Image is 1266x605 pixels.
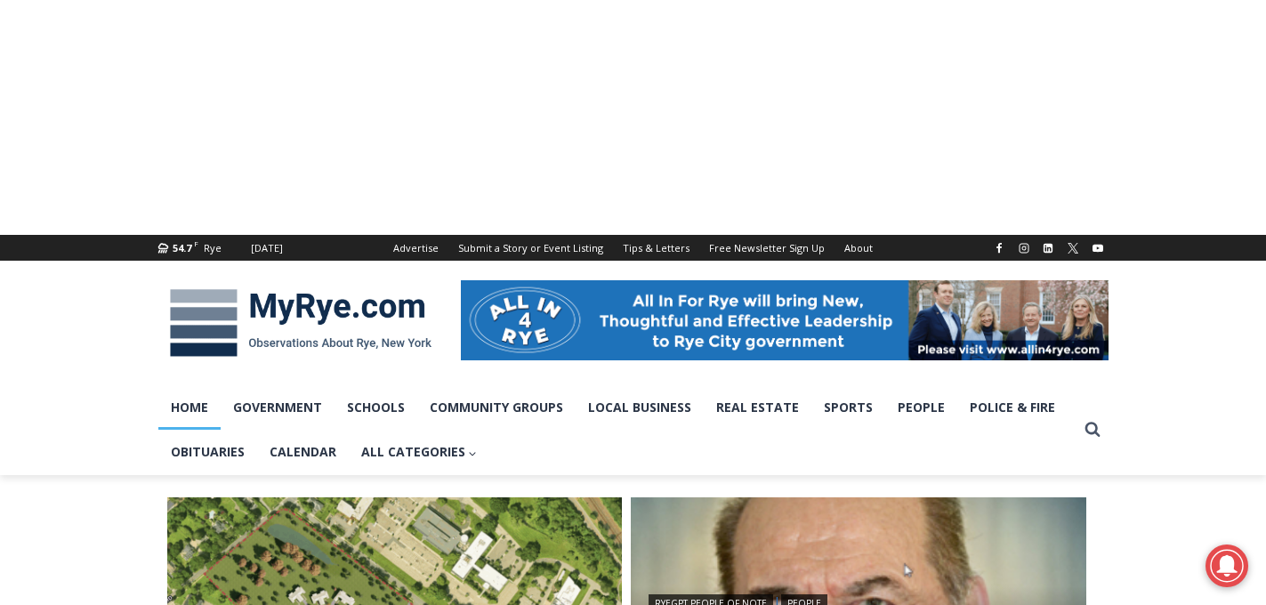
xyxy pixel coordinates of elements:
[158,277,443,369] img: MyRye.com
[988,238,1010,259] a: Facebook
[383,235,883,261] nav: Secondary Navigation
[613,235,699,261] a: Tips & Letters
[704,385,811,430] a: Real Estate
[383,235,448,261] a: Advertise
[251,240,283,256] div: [DATE]
[957,385,1068,430] a: Police & Fire
[461,280,1109,360] img: All in for Rye
[1077,414,1109,446] button: View Search Form
[885,385,957,430] a: People
[158,385,1077,475] nav: Primary Navigation
[417,385,576,430] a: Community Groups
[194,238,198,248] span: F
[1087,238,1109,259] a: YouTube
[1037,238,1059,259] a: Linkedin
[835,235,883,261] a: About
[221,385,335,430] a: Government
[335,385,417,430] a: Schools
[158,430,257,474] a: Obituaries
[576,385,704,430] a: Local Business
[361,442,478,462] span: All Categories
[1062,238,1084,259] a: X
[158,385,221,430] a: Home
[1013,238,1035,259] a: Instagram
[173,241,191,254] span: 54.7
[699,235,835,261] a: Free Newsletter Sign Up
[349,430,490,474] a: All Categories
[811,385,885,430] a: Sports
[448,235,613,261] a: Submit a Story or Event Listing
[204,240,222,256] div: Rye
[257,430,349,474] a: Calendar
